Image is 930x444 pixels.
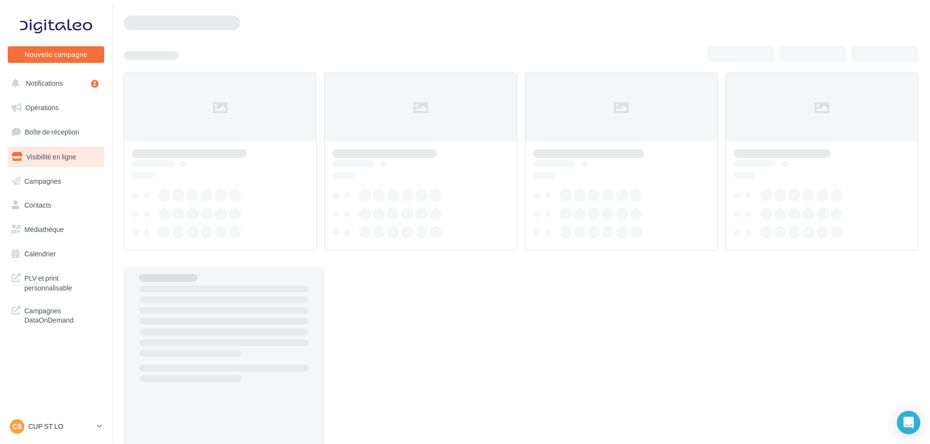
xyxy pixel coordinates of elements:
span: Calendrier [24,250,56,258]
div: Open Intercom Messenger [897,411,920,434]
a: Boîte de réception [6,121,106,142]
a: CS CUP ST LO [8,417,104,436]
a: Visibilité en ligne [6,147,106,167]
a: Calendrier [6,244,106,264]
a: PLV et print personnalisable [6,268,106,296]
span: Contacts [24,201,51,209]
span: Visibilité en ligne [26,153,76,161]
div: 2 [91,80,98,88]
button: Notifications 2 [6,73,102,94]
a: Contacts [6,195,106,215]
a: Campagnes DataOnDemand [6,300,106,329]
span: Opérations [25,103,58,112]
span: Notifications [26,79,63,87]
p: CUP ST LO [28,422,93,431]
a: Opérations [6,97,106,118]
a: Campagnes [6,171,106,192]
span: CS [12,422,21,431]
span: Boîte de réception [25,128,79,136]
a: Médiathèque [6,219,106,240]
button: Nouvelle campagne [8,46,104,63]
span: Campagnes [24,176,61,185]
span: PLV et print personnalisable [24,271,100,292]
span: Campagnes DataOnDemand [24,304,100,325]
span: Médiathèque [24,225,64,233]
